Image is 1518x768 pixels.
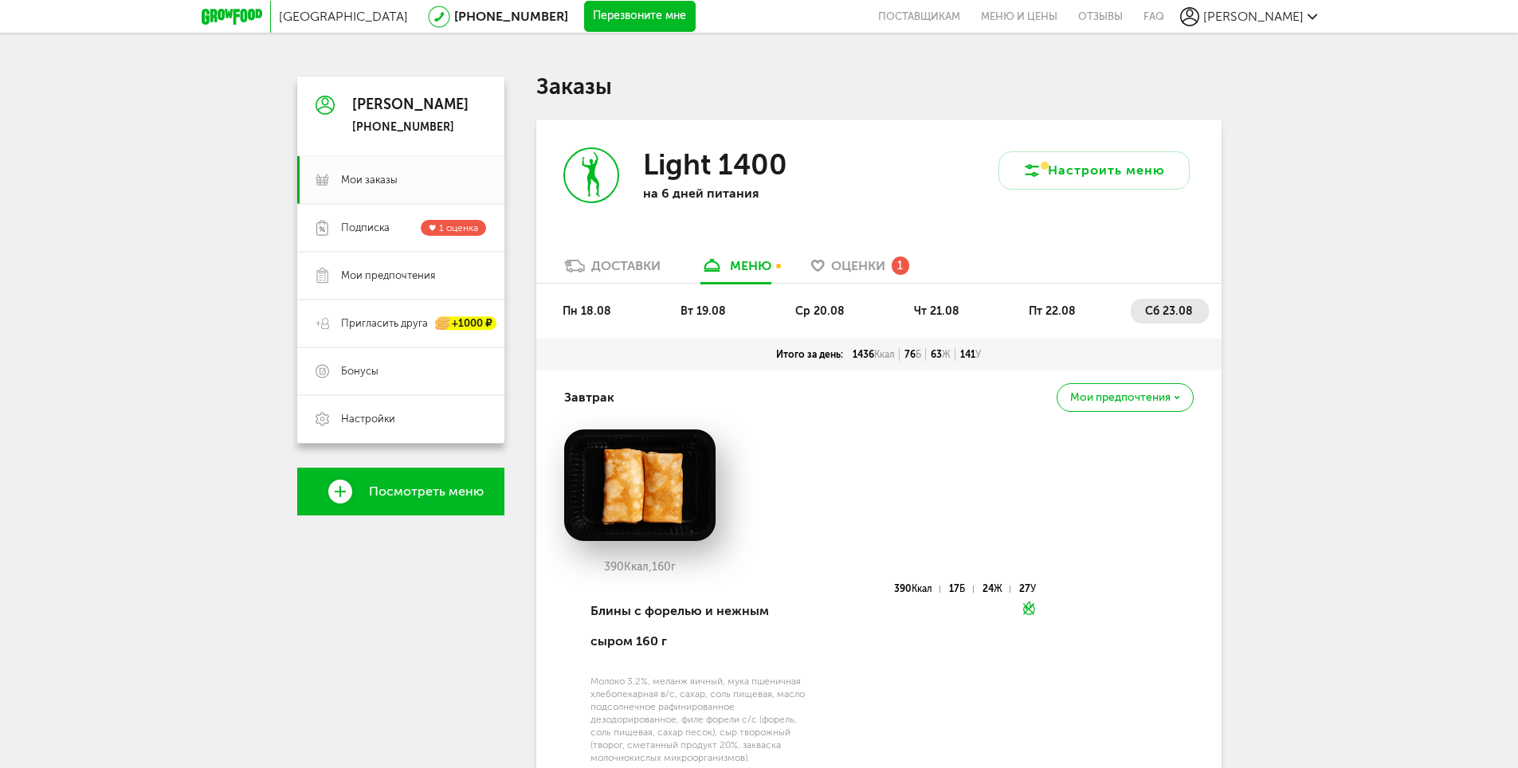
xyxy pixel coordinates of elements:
a: Подписка 1 оценка [297,204,504,252]
div: 63 [926,348,955,361]
a: Мои предпочтения [297,252,504,300]
a: Посмотреть меню [297,468,504,515]
span: [PERSON_NAME] [1203,9,1304,24]
span: сб 23.08 [1145,304,1193,318]
span: Ж [994,583,1002,594]
div: Итого за день: [771,348,848,361]
a: меню [692,257,779,283]
a: Мои заказы [297,156,504,204]
span: чт 21.08 [914,304,959,318]
span: Мои заказы [341,173,398,187]
div: 1 [892,257,909,274]
span: Ккал [912,583,932,594]
span: Настройки [341,412,395,426]
span: Ккал [874,349,895,360]
span: Мои предпочтения [341,268,435,283]
button: Перезвоните мне [584,1,696,33]
span: Б [916,349,921,360]
h3: Light 1400 [643,147,787,182]
span: Мои предпочтения [1070,392,1171,403]
div: меню [730,258,771,273]
div: Блины с форелью и нежным сыром 160 г [590,584,811,669]
div: 24 [983,586,1010,593]
span: У [975,349,981,360]
span: Б [959,583,965,594]
p: на 6 дней питания [643,186,850,201]
div: 390 160 [564,561,716,574]
span: Оценки [831,258,885,273]
button: Настроить меню [998,151,1190,190]
div: Молоко 3,2%, меланж яичный, мука пшеничная хлебопекарная в/с, сахар, соль пищевая, масло подсолне... [590,675,811,764]
div: [PERSON_NAME] [352,97,469,113]
span: ср 20.08 [795,304,845,318]
h1: Заказы [536,76,1222,97]
span: Ж [942,349,951,360]
div: 76 [900,348,926,361]
img: big_3Mnejz8ECeUGUWJS.png [564,429,716,541]
span: Ккал, [624,560,652,574]
div: 390 [894,586,940,593]
a: [PHONE_NUMBER] [454,9,568,24]
span: Бонусы [341,364,379,378]
span: вт 19.08 [681,304,726,318]
a: Доставки [556,257,669,283]
div: +1000 ₽ [436,317,496,331]
div: 27 [1019,586,1036,593]
span: пн 18.08 [563,304,611,318]
div: [PHONE_NUMBER] [352,120,469,135]
span: Пригласить друга [341,316,428,331]
div: 17 [949,586,973,593]
span: [GEOGRAPHIC_DATA] [279,9,408,24]
h4: Завтрак [564,382,614,413]
a: Оценки 1 [803,257,917,283]
div: 1436 [848,348,900,361]
a: Настройки [297,395,504,443]
span: Подписка [341,221,390,235]
span: У [1030,583,1036,594]
a: Бонусы [297,347,504,395]
div: 141 [955,348,986,361]
span: пт 22.08 [1029,304,1076,318]
span: Посмотреть меню [369,484,484,499]
span: 1 оценка [439,222,478,233]
a: Пригласить друга +1000 ₽ [297,300,504,347]
span: г [671,560,676,574]
div: Доставки [591,258,661,273]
